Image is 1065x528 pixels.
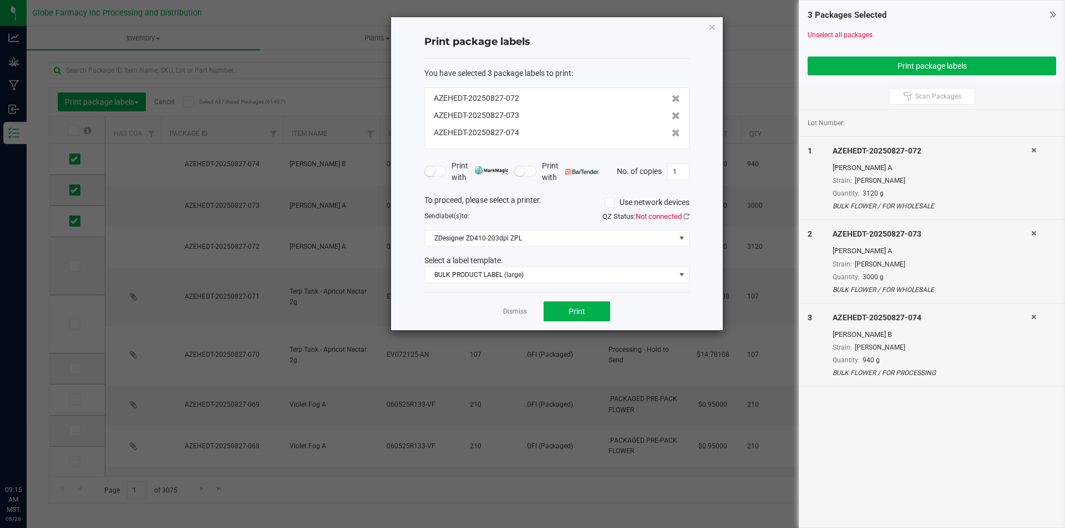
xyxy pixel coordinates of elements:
div: AZEHEDT-20250827-074 [833,312,1031,324]
iframe: Resource center unread badge [33,438,46,451]
span: 2 [808,229,812,238]
span: Strain: [833,177,852,184]
span: Send to: [424,212,469,220]
span: Quantity: [833,356,860,364]
span: 3000 g [863,273,884,281]
label: Use network devices [605,197,689,208]
button: Print [544,301,610,321]
span: 3 [808,313,812,322]
span: BULK PRODUCT LABEL (large) [425,267,675,283]
span: Quantity: [833,189,860,197]
img: mark_magic_cybra.png [475,166,509,175]
div: AZEHEDT-20250827-073 [833,228,1031,240]
div: [PERSON_NAME] A [833,162,1031,173]
span: Lot Number: [808,118,845,128]
span: Strain: [833,260,852,268]
img: bartender.png [565,169,599,175]
span: 3120 g [863,189,884,197]
span: Scan Packages [915,92,961,101]
span: label(s) [439,212,461,220]
span: QZ Status: [602,212,689,221]
a: Unselect all packages [808,31,873,39]
iframe: Resource center [11,439,44,473]
div: : [424,68,689,79]
h4: Print package labels [424,35,689,49]
span: Not connected [636,212,682,221]
span: AZEHEDT-20250827-073 [434,110,519,121]
span: Quantity: [833,273,860,281]
span: Print with [452,160,509,183]
button: Print package labels [808,57,1056,75]
span: [PERSON_NAME] [855,344,905,351]
div: BULK FLOWER / FOR WHOLESALE [833,201,1031,211]
span: 1 [808,146,812,155]
div: AZEHEDT-20250827-072 [833,145,1031,157]
div: Select a label template. [416,255,698,266]
span: ZDesigner ZD410-203dpi ZPL [425,230,675,246]
span: 940 g [863,356,880,364]
div: To proceed, please select a printer. [416,194,698,211]
span: Print [569,307,585,316]
div: BULK FLOWER / FOR PROCESSING [833,368,1031,378]
div: BULK FLOWER / FOR WHOLESALE [833,285,1031,295]
span: Strain: [833,344,852,351]
div: [PERSON_NAME] A [833,245,1031,257]
a: Dismiss [503,307,527,316]
span: [PERSON_NAME] [855,177,905,184]
div: [PERSON_NAME] B [833,329,1031,340]
span: AZEHEDT-20250827-074 [434,127,519,139]
span: AZEHEDT-20250827-072 [434,93,519,104]
span: No. of copies [617,166,662,175]
span: You have selected 3 package labels to print [424,69,571,78]
span: [PERSON_NAME] [855,260,905,268]
span: Print with [542,160,599,183]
